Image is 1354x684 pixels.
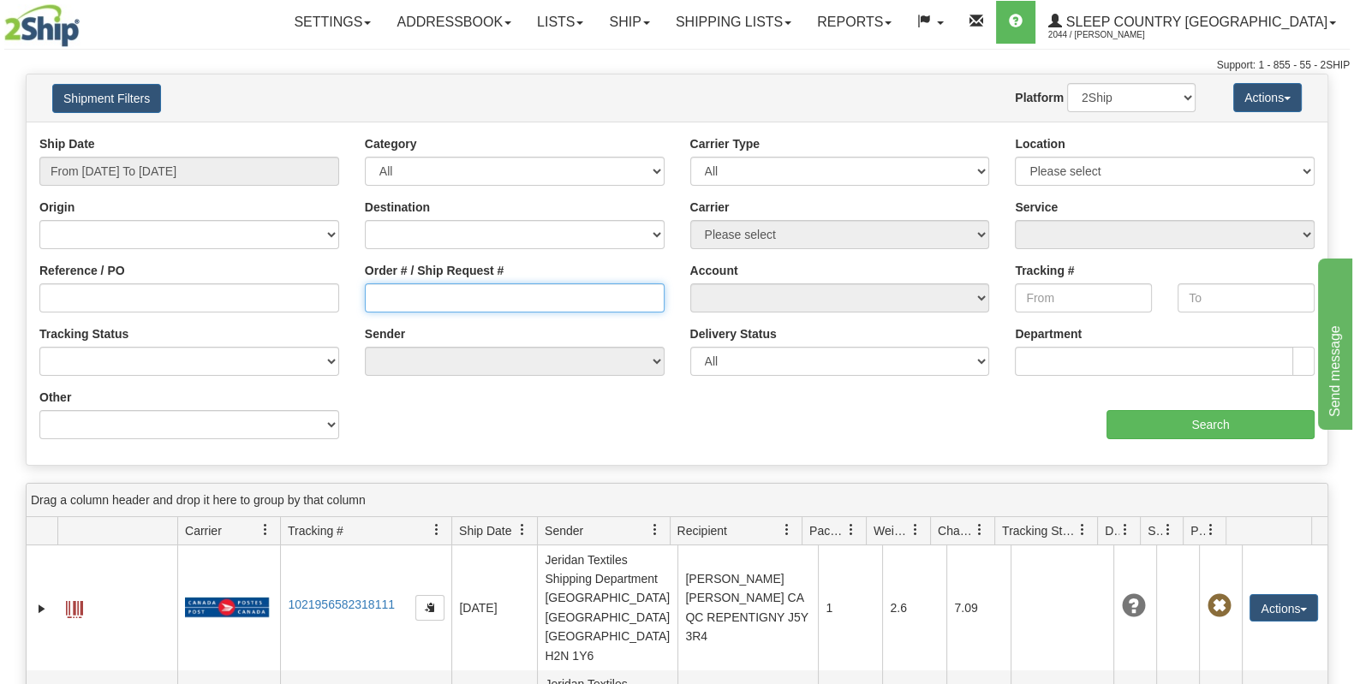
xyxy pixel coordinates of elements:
[1178,283,1315,312] input: To
[1233,83,1302,112] button: Actions
[66,593,83,621] a: Label
[185,597,269,618] img: 20 - Canada Post
[874,522,910,539] span: Weight
[690,199,730,216] label: Carrier
[281,1,384,44] a: Settings
[39,135,95,152] label: Ship Date
[1111,515,1140,544] a: Delivery Status filter column settings
[537,545,677,670] td: Jeridan Textiles Shipping Department [GEOGRAPHIC_DATA] [GEOGRAPHIC_DATA] [GEOGRAPHIC_DATA] H2N 1Y6
[690,135,760,152] label: Carrier Type
[663,1,804,44] a: Shipping lists
[288,598,395,611] a: 1021956582318111
[1190,522,1205,539] span: Pickup Status
[596,1,662,44] a: Ship
[1002,522,1077,539] span: Tracking Status
[422,515,451,544] a: Tracking # filter column settings
[1106,410,1315,439] input: Search
[1015,199,1058,216] label: Service
[690,325,777,342] label: Delivery Status
[1315,254,1352,429] iframe: chat widget
[1015,283,1152,312] input: From
[641,515,670,544] a: Sender filter column settings
[4,58,1350,73] div: Support: 1 - 855 - 55 - 2SHIP
[4,4,80,47] img: logo2044.jpg
[1196,515,1226,544] a: Pickup Status filter column settings
[809,522,845,539] span: Packages
[677,522,727,539] span: Recipient
[365,135,417,152] label: Category
[1207,594,1231,618] span: Pickup Not Assigned
[365,262,504,279] label: Order # / Ship Request #
[1121,594,1145,618] span: Unknown
[901,515,930,544] a: Weight filter column settings
[1105,522,1119,539] span: Delivery Status
[1015,262,1074,279] label: Tracking #
[365,325,405,342] label: Sender
[690,262,738,279] label: Account
[1035,1,1349,44] a: Sleep Country [GEOGRAPHIC_DATA] 2044 / [PERSON_NAME]
[818,545,882,670] td: 1
[27,484,1327,517] div: grid grouping header
[415,595,444,621] button: Copy to clipboard
[33,600,51,617] a: Expand
[938,522,974,539] span: Charge
[1148,522,1162,539] span: Shipment Issues
[39,199,75,216] label: Origin
[39,325,128,342] label: Tracking Status
[837,515,866,544] a: Packages filter column settings
[459,522,511,539] span: Ship Date
[1015,135,1065,152] label: Location
[524,1,596,44] a: Lists
[508,515,537,544] a: Ship Date filter column settings
[13,10,158,31] div: Send message
[1015,89,1064,106] label: Platform
[1062,15,1327,29] span: Sleep Country [GEOGRAPHIC_DATA]
[39,389,71,406] label: Other
[545,522,583,539] span: Sender
[677,545,818,670] td: [PERSON_NAME] [PERSON_NAME] CA QC REPENTIGNY J5Y 3R4
[1015,325,1082,342] label: Department
[1250,594,1318,622] button: Actions
[365,199,430,216] label: Destination
[804,1,904,44] a: Reports
[1154,515,1183,544] a: Shipment Issues filter column settings
[52,84,161,113] button: Shipment Filters
[288,522,343,539] span: Tracking #
[384,1,524,44] a: Addressbook
[451,545,537,670] td: [DATE]
[882,545,946,670] td: 2.6
[39,262,125,279] label: Reference / PO
[1068,515,1097,544] a: Tracking Status filter column settings
[965,515,994,544] a: Charge filter column settings
[946,545,1011,670] td: 7.09
[185,522,222,539] span: Carrier
[1048,27,1177,44] span: 2044 / [PERSON_NAME]
[251,515,280,544] a: Carrier filter column settings
[772,515,802,544] a: Recipient filter column settings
